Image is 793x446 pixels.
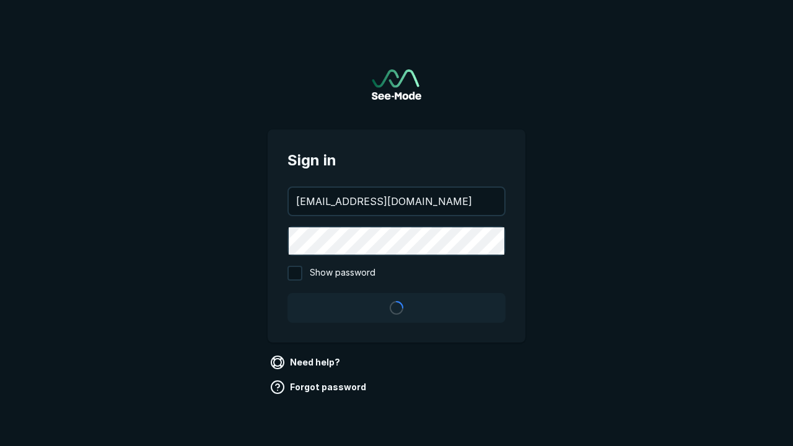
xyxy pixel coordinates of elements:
span: Show password [310,266,375,281]
a: Go to sign in [372,69,421,100]
a: Forgot password [268,377,371,397]
input: your@email.com [289,188,504,215]
a: Need help? [268,352,345,372]
span: Sign in [287,149,506,172]
img: See-Mode Logo [372,69,421,100]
